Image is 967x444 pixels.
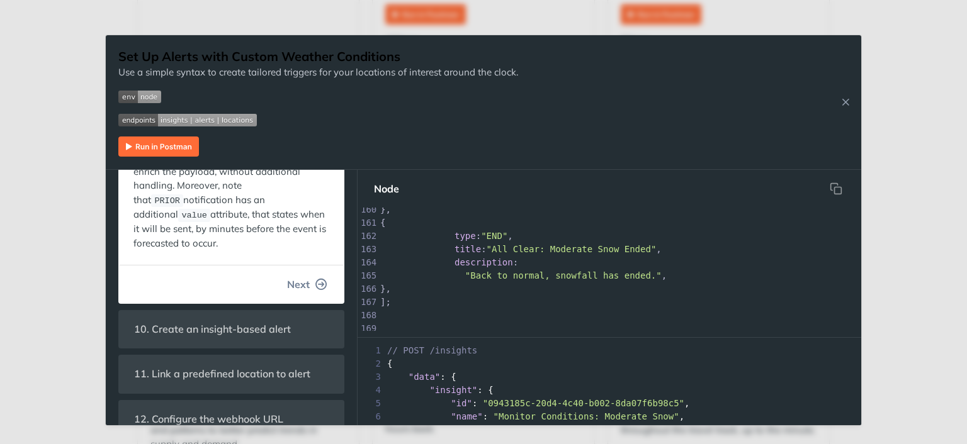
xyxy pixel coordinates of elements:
span: ... [531,425,546,435]
span: "END" [481,231,507,241]
span: ]; [380,297,391,307]
span: title [455,244,481,254]
span: 6 [358,410,385,423]
section: 12. Configure the webhook URL [118,400,344,438]
span: : [481,244,486,254]
div: 165 [358,269,373,282]
div: 169 [358,322,373,335]
p: You can optionally add a and to be used to enrich the payload, without additional handling. Moreo... [133,136,329,250]
div: 160 [358,203,373,216]
span: conditions [546,425,599,435]
div: 163 [358,243,373,256]
button: Node [364,176,409,201]
h1: Set Up Alerts with Custom Weather Conditions [118,48,518,65]
div: : [ ], [358,423,861,436]
span: 2 [358,357,385,370]
img: Run in Postman [118,136,199,157]
span: 4 [358,384,385,397]
div: { [358,357,861,370]
span: 7 [358,423,385,436]
span: : [513,257,518,267]
div: : , [358,397,861,410]
span: "data" [409,372,441,382]
span: Expand image [118,89,518,104]
div: : { [358,384,861,397]
span: 10. Create an insight-based alert [125,317,300,341]
span: "id" [451,398,472,408]
span: { [380,218,385,228]
button: Next [277,272,337,297]
span: , [656,244,661,254]
span: "conditions" [451,425,514,435]
p: Use a simple syntax to create tailored triggers for your locations of interest around the clock. [118,65,518,80]
span: description [455,257,513,267]
div: : { [358,370,861,384]
div: 161 [358,216,373,230]
span: , [662,270,667,280]
div: 168 [358,309,373,322]
span: "All Clear: Moderate Snow Ended" [487,244,657,254]
span: 3 [358,370,385,384]
section: 11. Link a predefined location to alert [118,355,344,393]
button: Copy [823,176,849,201]
div: 164 [358,256,373,269]
span: 11. Link a predefined location to alert [125,362,319,386]
div: 162 [358,230,373,243]
span: 1 [358,344,385,357]
span: : [476,231,481,241]
span: PRIOR [154,196,180,206]
svg: hidden [830,182,842,195]
span: }, [380,284,391,294]
span: 12. Configure the webhook URL [125,407,292,431]
span: , [507,231,512,241]
div: : , [358,410,861,423]
span: Expand image [118,113,518,127]
span: // POST /insights [387,345,477,355]
div: 166 [358,282,373,296]
span: "Monitor Conditions: Moderate Snow" [494,411,679,421]
img: env [118,91,161,103]
span: type [455,231,476,241]
a: Expand image [118,139,199,151]
button: Close Recipe [836,96,855,108]
span: "0943185c-20d4-4c40-b002-8da07f6b98c5" [483,398,684,408]
span: Next [287,277,310,292]
span: value [181,211,207,220]
span: "Back to normal, snowfall has ended." [465,270,662,280]
section: 10. Create an insight-based alert [118,310,344,348]
span: 5 [358,397,385,410]
span: "insight" [429,385,477,395]
div: 167 [358,296,373,309]
img: endpoint [118,114,257,126]
span: "name" [451,411,483,421]
span: }, [380,204,391,214]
